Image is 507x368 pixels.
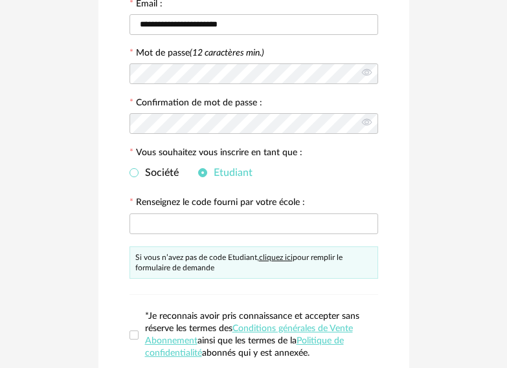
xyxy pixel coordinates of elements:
a: Politique de confidentialité [145,336,344,358]
span: Etudiant [207,168,253,178]
span: Société [139,168,179,178]
span: *Je reconnais avoir pris connaissance et accepter sans réserve les termes des ainsi que les terme... [145,312,359,358]
i: (12 caractères min.) [190,49,264,58]
label: Vous souhaitez vous inscrire en tant que : [130,148,302,160]
a: Conditions générales de Vente Abonnement [145,324,353,345]
label: Mot de passe [136,49,264,58]
label: Confirmation de mot de passe : [130,98,262,110]
div: Si vous n’avez pas de code Etudiant, pour remplir le formulaire de demande [130,246,378,279]
a: cliquez ici [259,254,293,261]
label: Renseignez le code fourni par votre école : [130,198,305,210]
